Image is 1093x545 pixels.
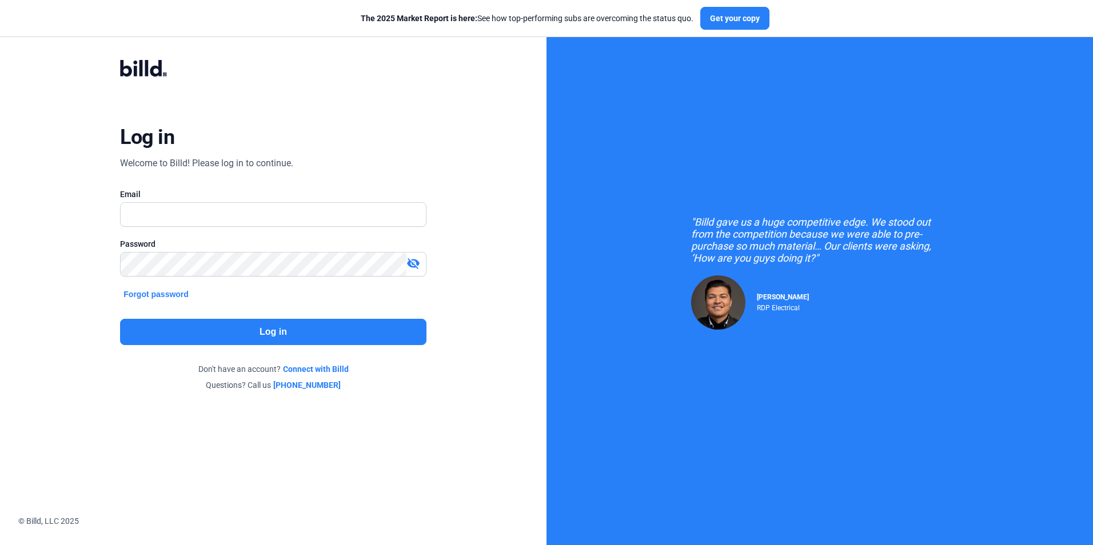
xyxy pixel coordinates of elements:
div: Log in [120,125,174,150]
button: Get your copy [700,7,769,30]
button: Log in [120,319,426,345]
div: Password [120,238,426,250]
span: The 2025 Market Report is here: [361,14,477,23]
button: Forgot password [120,288,192,300]
img: Raul Pacheco [691,275,745,330]
a: Connect with Billd [283,363,349,375]
a: [PHONE_NUMBER] [273,379,341,391]
div: RDP Electrical [757,301,809,312]
div: Email [120,189,426,200]
div: See how top-performing subs are overcoming the status quo. [361,13,693,24]
div: "Billd gave us a huge competitive edge. We stood out from the competition because we were able to... [691,216,948,264]
div: Welcome to Billd! Please log in to continue. [120,157,293,170]
div: Don't have an account? [120,363,426,375]
div: Questions? Call us [120,379,426,391]
mat-icon: visibility_off [406,257,420,270]
span: [PERSON_NAME] [757,293,809,301]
